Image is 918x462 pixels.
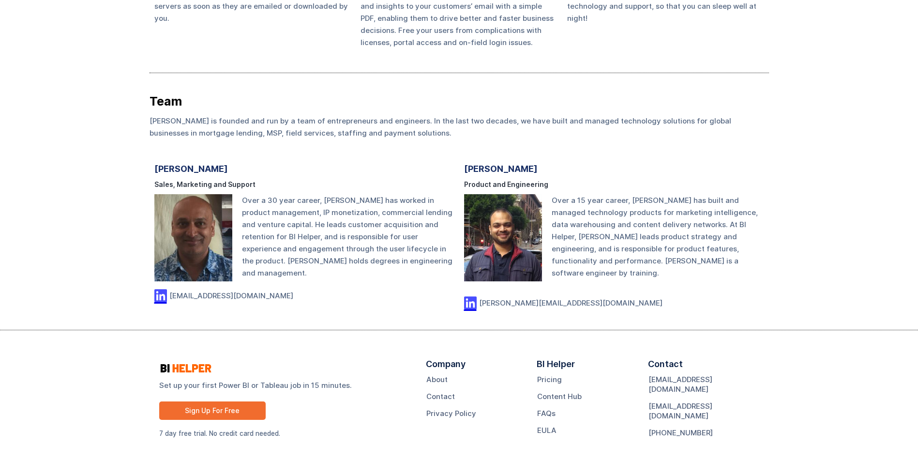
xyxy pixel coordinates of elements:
[537,409,556,418] a: FAQs
[426,375,448,385] a: About
[154,180,454,189] h5: Sales, Marketing and Support
[552,194,764,291] p: Over a 15 year career, [PERSON_NAME] has built and managed technology products for marketing inte...
[154,293,167,298] p: 
[169,293,293,303] p: [EMAIL_ADDRESS][DOMAIN_NAME] ‍
[169,293,293,303] a: [EMAIL_ADDRESS][DOMAIN_NAME]‍
[159,401,266,420] a: Sign Up For Free
[464,194,542,281] img: Ishan Rastogi
[154,293,167,303] a: 
[537,375,562,385] a: Pricing
[426,409,476,418] a: Privacy Policy
[648,401,759,421] a: [EMAIL_ADDRESS][DOMAIN_NAME]
[537,359,575,375] div: BI Helper
[150,94,182,108] strong: Team
[426,359,466,375] div: Company
[648,359,683,375] div: Contact
[464,301,477,310] a: 
[150,115,769,139] p: [PERSON_NAME] is founded and run by a team of entrepreneurs and engineers. In the last two decade...
[464,301,477,306] p: 
[648,428,713,438] a: [PHONE_NUMBER]
[242,194,454,279] p: Over a 30 year career, [PERSON_NAME] has worked in product management, IP monetization, commercia...
[159,363,212,374] img: logo
[464,163,538,175] h4: [PERSON_NAME]
[154,194,233,281] img: Kiran Hosakote
[159,430,280,437] sub: 7 day free trial. No credit card needed.
[479,301,662,310] a: [PERSON_NAME][EMAIL_ADDRESS][DOMAIN_NAME]‍
[479,301,662,310] p: [PERSON_NAME][EMAIL_ADDRESS][DOMAIN_NAME] ‍
[154,163,228,175] h4: [PERSON_NAME]
[426,392,455,401] a: Contact
[648,375,759,394] a: [EMAIL_ADDRESS][DOMAIN_NAME]
[537,426,557,435] a: EULA
[159,380,406,390] strong: Set up your first Power BI or Tableau job in 15 minutes.
[537,392,582,401] a: Content Hub
[464,180,764,189] h5: Product and Engineering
